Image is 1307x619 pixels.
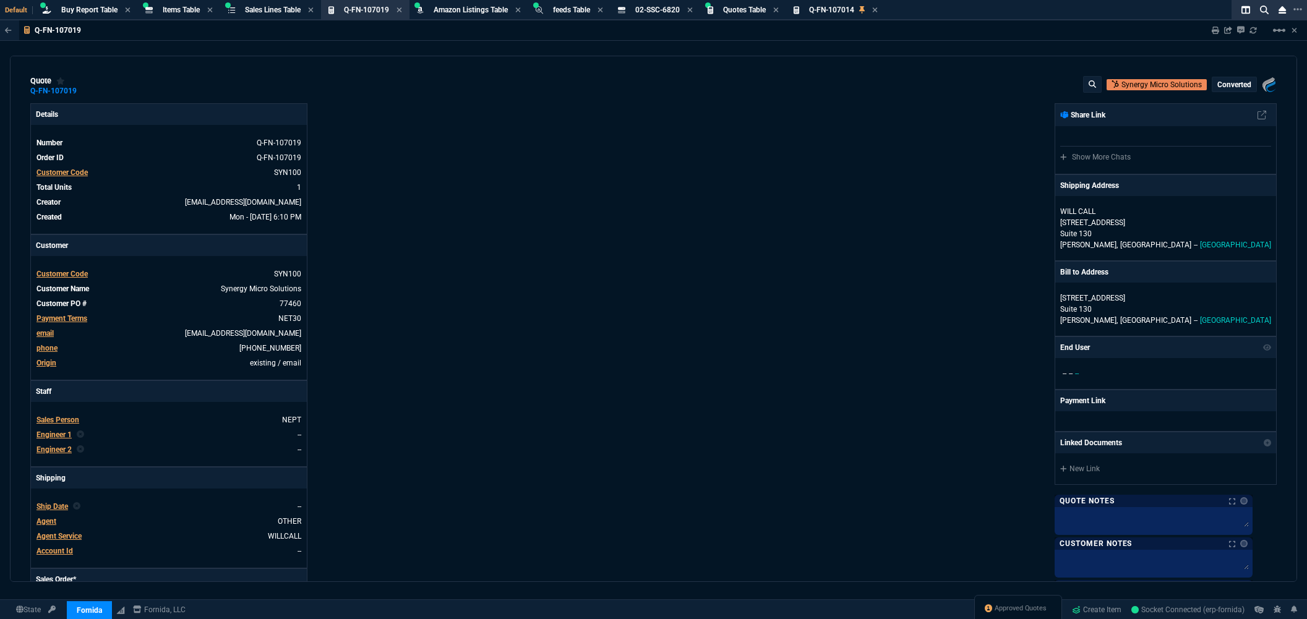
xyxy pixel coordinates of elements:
[36,213,62,221] span: Created
[36,137,302,149] tr: See Marketplace Order
[36,166,302,179] tr: undefined
[36,517,56,526] span: Agent
[1194,241,1198,249] span: --
[1060,206,1179,217] p: WILL CALL
[61,6,118,14] span: Buy Report Table
[36,181,302,194] tr: undefined
[5,26,12,35] nx-icon: Back to Table
[1060,180,1119,191] p: Shipping Address
[282,416,301,424] a: NEPT
[308,6,314,15] nx-icon: Close Tab
[125,6,131,15] nx-icon: Close Tab
[1060,217,1271,228] p: [STREET_ADDRESS]
[73,501,80,512] nx-icon: Clear selected rep
[36,500,302,513] tr: undefined
[1060,153,1131,161] a: Show More Chats
[1060,228,1271,239] p: Suite 130
[36,414,302,426] tr: undefined
[687,6,693,15] nx-icon: Close Tab
[1121,79,1202,90] p: Synergy Micro Solutions
[36,443,302,456] tr: undefined
[1274,2,1291,17] nx-icon: Close Workbench
[257,153,301,162] a: See Marketplace Order
[36,429,302,441] tr: undefined
[1069,369,1073,378] span: --
[31,467,307,489] p: Shipping
[36,268,302,280] tr: undefined
[773,6,779,15] nx-icon: Close Tab
[1060,316,1118,325] span: [PERSON_NAME],
[221,284,301,293] a: Synergy Micro Solutions
[129,604,189,615] a: msbcCompanyName
[36,329,54,338] span: email
[31,235,307,256] p: Customer
[5,6,33,14] span: Default
[344,6,389,14] span: Q-FN-107019
[1293,4,1302,15] nx-icon: Open New Tab
[1200,316,1271,325] span: [GEOGRAPHIC_DATA]
[1263,342,1272,353] nx-icon: Show/Hide End User to Customer
[36,357,302,369] tr: undefined
[36,284,89,293] span: Customer Name
[1060,342,1090,353] p: End User
[274,270,301,278] span: SYN100
[1236,2,1255,17] nx-icon: Split Panels
[56,76,65,86] div: Add to Watchlist
[36,445,72,454] span: Engineer 2
[1060,539,1132,549] p: Customer Notes
[31,381,307,402] p: Staff
[45,604,59,615] a: API TOKEN
[36,153,64,162] span: Order ID
[36,283,302,295] tr: undefined
[1292,25,1297,35] a: Hide Workbench
[239,344,301,352] a: 9497687710
[36,312,302,325] tr: undefined
[36,314,87,323] span: Payment Terms
[298,547,301,555] a: --
[36,515,302,527] tr: undefined
[280,299,301,308] a: 77460
[1200,241,1271,249] span: [GEOGRAPHIC_DATA]
[995,604,1047,613] span: Approved Quotes
[36,196,302,208] tr: undefined
[1131,604,1245,615] a: NbdwUKP39Ee6BDosAACq
[298,502,301,511] span: --
[1075,369,1079,378] span: --
[1107,79,1207,90] a: Open Customer in hubSpot
[274,168,301,177] a: SYN100
[36,359,56,367] a: Origin
[207,6,213,15] nx-icon: Close Tab
[250,359,301,367] span: existing / email
[297,183,301,192] span: 1
[723,6,766,14] span: Quotes Table
[163,6,200,14] span: Items Table
[1063,369,1066,378] span: --
[1131,605,1245,614] span: Socket Connected (erp-fornida)
[31,569,307,590] p: Sales Order*
[257,139,301,147] span: See Marketplace Order
[36,198,61,207] span: Creator
[1120,316,1191,325] span: [GEOGRAPHIC_DATA]
[1217,80,1251,90] p: converted
[278,314,301,323] a: NET30
[36,344,58,352] span: phone
[1060,463,1271,474] a: New Link
[36,545,302,557] tr: undefined
[1194,316,1198,325] span: --
[1067,600,1126,619] a: Create Item
[36,547,73,555] span: Account Id
[396,6,402,15] nx-icon: Close Tab
[1060,241,1118,249] span: [PERSON_NAME],
[1060,395,1105,406] p: Payment Link
[278,517,301,526] a: OTHER
[553,6,590,14] span: feeds Table
[30,76,65,86] div: quote
[77,429,84,440] nx-icon: Clear selected rep
[268,532,301,540] a: WILLCALL
[12,604,45,615] a: Global State
[1120,241,1191,249] span: [GEOGRAPHIC_DATA]
[36,430,72,439] span: Engineer 1
[245,6,301,14] span: Sales Lines Table
[36,211,302,223] tr: undefined
[809,6,854,14] span: Q-FN-107014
